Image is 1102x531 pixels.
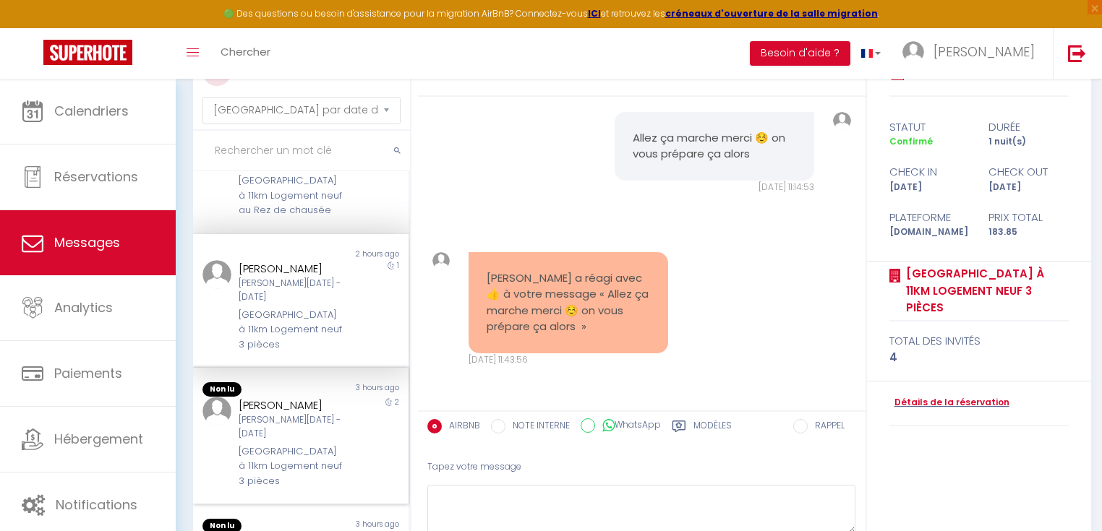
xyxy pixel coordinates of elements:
[221,44,270,59] span: Chercher
[56,496,137,514] span: Notifications
[210,28,281,79] a: Chercher
[879,225,978,239] div: [DOMAIN_NAME]
[879,118,978,136] div: statut
[202,397,231,426] img: ...
[487,270,650,335] pre: [PERSON_NAME] a réagi avec 👍 à votre message « Allez ça marche merci ☺️ on vous prépare ça alors »
[979,181,1078,194] div: [DATE]
[469,353,668,367] div: [DATE] 11:43:56
[979,209,1078,226] div: Prix total
[979,163,1078,181] div: check out
[397,260,399,271] span: 1
[202,260,231,289] img: ...
[54,168,138,186] span: Réservations
[979,135,1078,149] div: 1 nuit(s)
[889,135,933,147] span: Confirmé
[1068,44,1086,62] img: logout
[239,173,345,217] div: [GEOGRAPHIC_DATA] à 11km Logement neuf au Rez de chausée
[239,444,345,488] div: [GEOGRAPHIC_DATA] à 11km Logement neuf 3 pièces
[54,233,120,251] span: Messages
[633,130,796,163] pre: Allez ça marche merci ☺️ on vous prépare ça alors
[889,396,1009,410] a: Détails de la réservation
[934,43,1035,61] span: [PERSON_NAME]
[615,181,814,194] div: [DATE] 11:14:53
[833,112,850,129] img: ...
[588,7,601,20] a: ICI
[239,260,345,277] div: [PERSON_NAME]
[239,397,345,414] div: [PERSON_NAME]
[54,430,143,448] span: Hébergement
[432,252,450,269] img: ...
[902,41,924,63] img: ...
[901,265,1069,316] a: [GEOGRAPHIC_DATA] à 11km Logement neuf 3 pièces
[54,298,113,316] span: Analytics
[979,118,1078,136] div: durée
[395,397,399,407] span: 2
[54,102,129,120] span: Calendriers
[693,419,732,437] label: Modèles
[239,308,345,352] div: [GEOGRAPHIC_DATA] à 11km Logement neuf 3 pièces
[892,28,1053,79] a: ... [PERSON_NAME]
[43,40,132,65] img: Super Booking
[595,418,661,434] label: WhatsApp
[301,382,409,397] div: 3 hours ago
[505,419,570,435] label: NOTE INTERNE
[665,7,878,20] a: créneaux d'ouverture de la salle migration
[808,419,845,435] label: RAPPEL
[889,349,1069,366] div: 4
[301,249,409,260] div: 2 hours ago
[1041,466,1091,520] iframe: Chat
[239,277,345,304] div: [PERSON_NAME][DATE] - [DATE]
[193,131,410,171] input: Rechercher un mot clé
[442,419,480,435] label: AIRBNB
[54,364,122,382] span: Paiements
[979,225,1078,239] div: 183.85
[879,181,978,194] div: [DATE]
[879,163,978,181] div: check in
[239,413,345,441] div: [PERSON_NAME][DATE] - [DATE]
[427,449,856,485] div: Tapez votre message
[879,209,978,226] div: Plateforme
[889,332,1069,350] div: total des invités
[202,382,242,397] span: Non lu
[750,41,850,66] button: Besoin d'aide ?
